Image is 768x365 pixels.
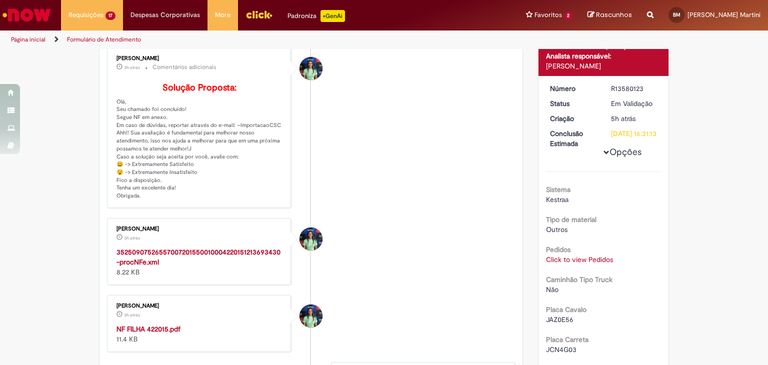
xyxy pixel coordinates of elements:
[116,247,280,266] a: 35250907526557007201550010004220151213693430-procNFe.xml
[287,10,345,22] div: Padroniza
[542,128,604,148] dt: Conclusão Estimada
[546,345,576,354] span: JCN4G03
[611,128,657,138] div: [DATE] 16:31:13
[124,64,140,70] span: 3h atrás
[542,113,604,123] dt: Criação
[152,63,216,71] small: Comentários adicionais
[673,11,680,18] span: BM
[116,55,283,61] div: [PERSON_NAME]
[67,35,141,43] a: Formulário de Atendimento
[124,235,140,241] span: 3h atrás
[596,10,632,19] span: Rascunhos
[542,83,604,93] dt: Número
[546,185,570,194] b: Sistema
[546,275,612,284] b: Caminhão Tipo Truck
[534,10,562,20] span: Favoritos
[611,114,635,123] time: 30/09/2025 09:31:11
[546,305,586,314] b: Placa Cavalo
[611,114,635,123] span: 5h atrás
[124,235,140,241] time: 30/09/2025 11:34:24
[546,225,567,234] span: Outros
[124,312,140,318] span: 3h atrás
[564,11,572,20] span: 2
[611,83,657,93] div: R13580123
[116,324,180,333] a: NF FILHA 422015.pdf
[105,11,115,20] span: 17
[116,247,283,277] div: 8.22 KB
[587,10,632,20] a: Rascunhos
[546,51,661,61] div: Analista responsável:
[124,64,140,70] time: 30/09/2025 11:34:33
[245,7,272,22] img: click_logo_yellow_360x200.png
[546,61,661,71] div: [PERSON_NAME]
[11,35,45,43] a: Página inicial
[299,304,322,327] div: Camila Marques Da Silva
[546,215,596,224] b: Tipo de material
[68,10,103,20] span: Requisições
[542,98,604,108] dt: Status
[611,98,657,108] div: Em Validação
[546,255,613,264] a: Click to view Pedidos
[546,195,568,204] span: Kestraa
[546,285,558,294] span: Não
[299,227,322,250] div: Camila Marques Da Silva
[299,57,322,80] div: Camila Marques Da Silva
[546,315,573,324] span: JAZ0E56
[124,312,140,318] time: 30/09/2025 11:34:14
[687,10,760,19] span: [PERSON_NAME] Martini
[7,30,504,49] ul: Trilhas de página
[320,10,345,22] p: +GenAi
[116,83,283,200] p: Olá, Seu chamado foi concluído! Segue NF em anexo. Em caso de dúvidas, reportar através do e-mail...
[215,10,230,20] span: More
[130,10,200,20] span: Despesas Corporativas
[611,113,657,123] div: 30/09/2025 09:31:11
[116,303,283,309] div: [PERSON_NAME]
[1,5,52,25] img: ServiceNow
[162,82,236,93] b: Solução Proposta:
[116,324,283,344] div: 11.4 KB
[546,335,588,344] b: Placa Carreta
[116,226,283,232] div: [PERSON_NAME]
[546,245,570,254] b: Pedidos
